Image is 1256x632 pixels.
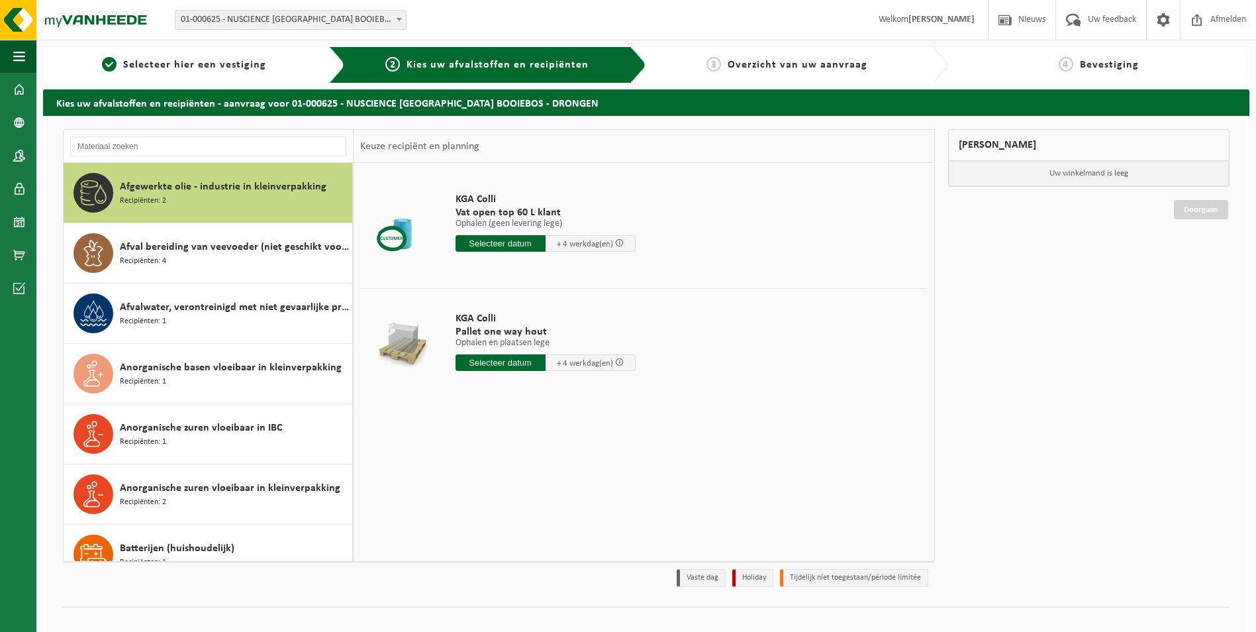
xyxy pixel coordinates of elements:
[1080,60,1139,70] span: Bevestiging
[120,179,326,195] span: Afgewerkte olie - industrie in kleinverpakking
[120,556,166,569] span: Recipiënten: 1
[456,235,546,252] input: Selecteer datum
[175,11,406,29] span: 01-000625 - NUSCIENCE BELGIUM BOOIEBOS - DRONGEN
[385,57,400,72] span: 2
[677,569,726,587] li: Vaste dag
[123,60,266,70] span: Selecteer hier een vestiging
[50,57,318,73] a: 1Selecteer hier een vestiging
[120,360,342,376] span: Anorganische basen vloeibaar in kleinverpakking
[557,240,613,248] span: + 4 werkdag(en)
[456,354,546,371] input: Selecteer datum
[1174,200,1228,219] a: Doorgaan
[456,325,636,339] span: Pallet one way hout
[120,299,349,315] span: Afvalwater, verontreinigd met niet gevaarlijke producten
[120,480,340,496] span: Anorganische zuren vloeibaar in kleinverpakking
[354,130,486,163] div: Keuze recipiënt en planning
[456,219,636,229] p: Ophalen (geen levering lege)
[120,436,166,448] span: Recipiënten: 1
[64,163,353,223] button: Afgewerkte olie - industrie in kleinverpakking Recipiënten: 2
[120,239,349,255] span: Afval bereiding van veevoeder (niet geschikt voor diervoeding) (landbouw, distributie, voedingsam...
[780,569,928,587] li: Tijdelijk niet toegestaan/période limitée
[1059,57,1073,72] span: 4
[120,376,166,388] span: Recipiënten: 1
[456,193,636,206] span: KGA Colli
[64,525,353,585] button: Batterijen (huishoudelijk) Recipiënten: 1
[732,569,773,587] li: Holiday
[120,496,166,509] span: Recipiënten: 2
[456,206,636,219] span: Vat open top 60 L klant
[120,315,166,328] span: Recipiënten: 1
[64,284,353,344] button: Afvalwater, verontreinigd met niet gevaarlijke producten Recipiënten: 1
[456,312,636,325] span: KGA Colli
[557,359,613,368] span: + 4 werkdag(en)
[120,255,166,268] span: Recipiënten: 4
[407,60,589,70] span: Kies uw afvalstoffen en recipiënten
[64,344,353,404] button: Anorganische basen vloeibaar in kleinverpakking Recipiënten: 1
[120,541,234,556] span: Batterijen (huishoudelijk)
[456,339,636,348] p: Ophalen en plaatsen lege
[120,420,282,436] span: Anorganische zuren vloeibaar in IBC
[949,161,1230,186] p: Uw winkelmand is leeg
[706,57,721,72] span: 3
[908,15,975,25] strong: [PERSON_NAME]
[948,129,1230,161] div: [PERSON_NAME]
[64,223,353,284] button: Afval bereiding van veevoeder (niet geschikt voor diervoeding) (landbouw, distributie, voedingsam...
[64,404,353,464] button: Anorganische zuren vloeibaar in IBC Recipiënten: 1
[70,136,346,156] input: Materiaal zoeken
[175,10,407,30] span: 01-000625 - NUSCIENCE BELGIUM BOOIEBOS - DRONGEN
[102,57,117,72] span: 1
[728,60,867,70] span: Overzicht van uw aanvraag
[43,89,1249,115] h2: Kies uw afvalstoffen en recipiënten - aanvraag voor 01-000625 - NUSCIENCE [GEOGRAPHIC_DATA] BOOIE...
[64,464,353,525] button: Anorganische zuren vloeibaar in kleinverpakking Recipiënten: 2
[120,195,166,207] span: Recipiënten: 2
[7,603,221,632] iframe: chat widget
